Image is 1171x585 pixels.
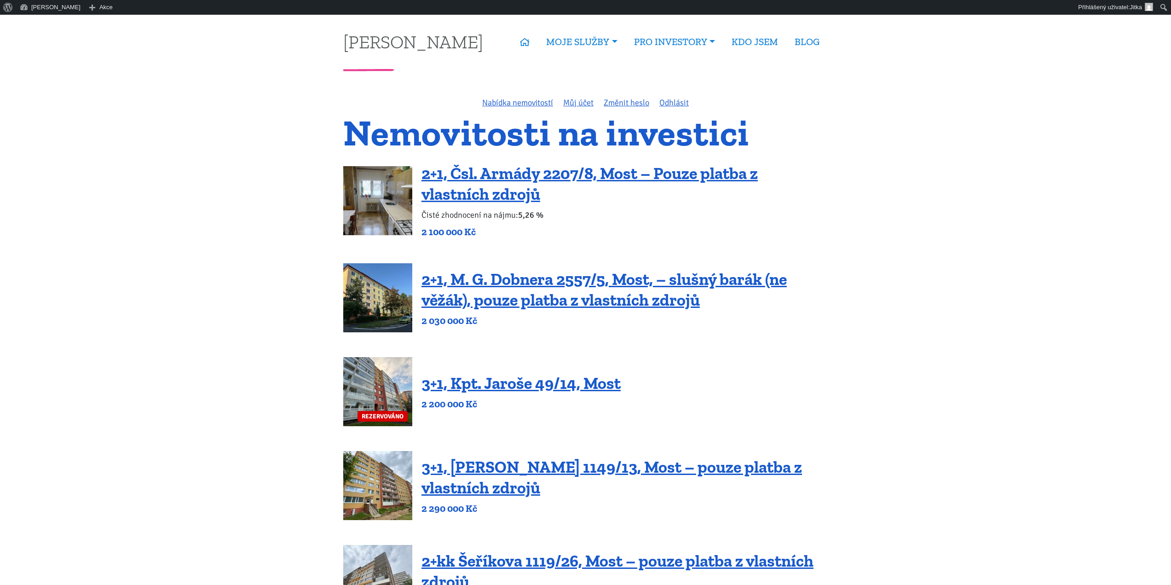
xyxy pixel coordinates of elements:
[723,31,786,52] a: KDO JSEM
[518,210,543,220] b: 5,26 %
[421,373,621,393] a: 3+1, Kpt. Jaroše 49/14, Most
[421,269,787,310] a: 2+1, M. G. Dobnera 2557/5, Most, – slušný barák (ne věžák), pouze platba z vlastních zdrojů
[626,31,723,52] a: PRO INVESTORY
[1130,4,1142,11] span: Jitka
[538,31,625,52] a: MOJE SLUŽBY
[421,502,828,515] p: 2 290 000 Kč
[421,209,828,221] p: Čisté zhodnocení na nájmu:
[421,457,802,498] a: 3+1, [PERSON_NAME] 1149/13, Most – pouze platba z vlastních zdrojů
[482,98,553,108] a: Nabídka nemovitostí
[358,411,408,422] span: REZERVOVÁNO
[786,31,828,52] a: BLOG
[421,398,621,411] p: 2 200 000 Kč
[343,33,483,51] a: [PERSON_NAME]
[421,163,758,204] a: 2+1, Čsl. Armády 2207/8, Most – Pouze platba z vlastních zdrojů
[421,226,828,238] p: 2 100 000 Kč
[563,98,594,108] a: Můj účet
[421,314,828,327] p: 2 030 000 Kč
[343,117,828,148] h1: Nemovitosti na investici
[604,98,649,108] a: Změnit heslo
[343,357,412,426] a: REZERVOVÁNO
[659,98,689,108] a: Odhlásit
